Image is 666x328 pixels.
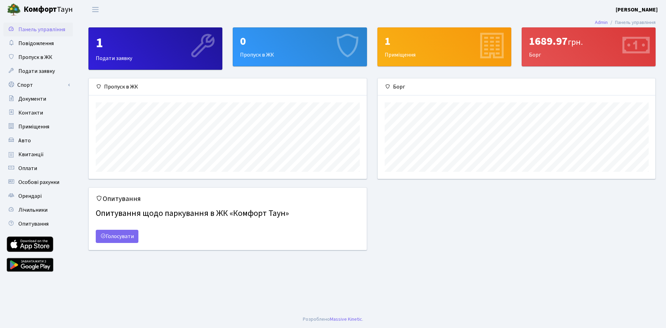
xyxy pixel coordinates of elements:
button: Переключити навігацію [87,4,104,15]
span: Авто [18,137,31,144]
a: Приміщення [3,120,73,134]
span: Оплати [18,165,37,172]
nav: breadcrumb [584,15,666,30]
a: Контакти [3,106,73,120]
a: Орендарі [3,189,73,203]
span: Приміщення [18,123,49,131]
div: 0 [240,35,359,48]
a: Admin [595,19,608,26]
div: 1 [96,35,215,51]
a: 1Подати заявку [88,27,222,70]
span: Подати заявку [18,67,55,75]
span: Повідомлення [18,40,54,47]
span: Особові рахунки [18,178,59,186]
div: 1689.97 [529,35,648,48]
div: Приміщення [378,28,511,66]
span: Лічильники [18,206,48,214]
li: Панель управління [608,19,656,26]
a: Massive Kinetic [330,316,362,323]
a: Подати заявку [3,64,73,78]
div: Борг [378,78,656,95]
a: Опитування [3,217,73,231]
span: грн. [568,36,583,48]
span: Опитування [18,220,49,228]
a: Лічильники [3,203,73,217]
div: 1 [385,35,504,48]
span: Панель управління [18,26,65,33]
a: 0Пропуск в ЖК [233,27,367,66]
a: 1Приміщення [377,27,511,66]
a: Повідомлення [3,36,73,50]
div: Подати заявку [89,28,222,69]
a: Квитанції [3,148,73,161]
div: Пропуск в ЖК [89,78,367,95]
div: Борг [522,28,655,66]
a: Документи [3,92,73,106]
a: Панель управління [3,23,73,36]
span: Квитанції [18,151,44,158]
span: Орендарі [18,192,42,200]
h5: Опитування [96,195,360,203]
a: Розроблено [303,316,330,323]
span: Контакти [18,109,43,117]
span: Пропуск в ЖК [18,53,52,61]
a: Пропуск в ЖК [3,50,73,64]
div: Пропуск в ЖК [233,28,366,66]
span: Таун [24,4,73,16]
a: Спорт [3,78,73,92]
b: Комфорт [24,4,57,15]
span: Документи [18,95,46,103]
a: Голосувати [96,230,138,243]
a: Особові рахунки [3,175,73,189]
a: [PERSON_NAME] [616,6,658,14]
h4: Опитування щодо паркування в ЖК «Комфорт Таун» [96,206,360,221]
img: logo.png [7,3,21,17]
a: Оплати [3,161,73,175]
a: Авто [3,134,73,148]
div: . [303,316,363,323]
